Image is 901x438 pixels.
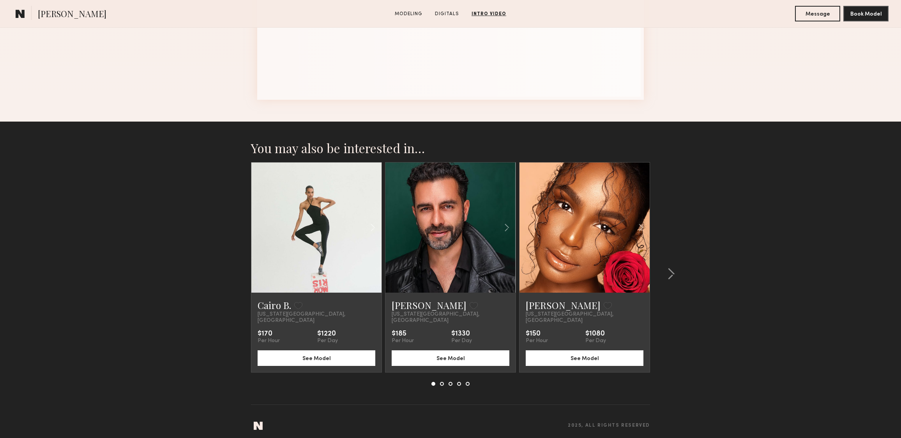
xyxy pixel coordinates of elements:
a: Intro Video [468,11,509,18]
div: $1220 [317,330,338,338]
div: $1330 [451,330,472,338]
a: Book Model [843,10,889,17]
a: See Model [392,355,509,361]
div: Per Hour [526,338,548,344]
a: [PERSON_NAME] [392,299,466,311]
a: Cairo B. [258,299,291,311]
div: $150 [526,330,548,338]
a: Digitals [432,11,462,18]
span: [US_STATE][GEOGRAPHIC_DATA], [GEOGRAPHIC_DATA] [392,311,509,324]
button: See Model [392,350,509,366]
a: See Model [258,355,375,361]
button: See Model [526,350,643,366]
a: [PERSON_NAME] [526,299,601,311]
button: See Model [258,350,375,366]
div: Per Day [451,338,472,344]
a: See Model [526,355,643,361]
div: $185 [392,330,414,338]
button: Book Model [843,6,889,21]
span: 2025, all rights reserved [568,423,650,428]
div: Per Day [585,338,606,344]
span: [PERSON_NAME] [38,8,106,21]
div: $170 [258,330,280,338]
button: Message [795,6,840,21]
span: [US_STATE][GEOGRAPHIC_DATA], [GEOGRAPHIC_DATA] [526,311,643,324]
div: Per Day [317,338,338,344]
h2: You may also be interested in… [251,140,650,156]
div: $1080 [585,330,606,338]
div: Per Hour [392,338,414,344]
div: Per Hour [258,338,280,344]
span: [US_STATE][GEOGRAPHIC_DATA], [GEOGRAPHIC_DATA] [258,311,375,324]
a: Modeling [392,11,426,18]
